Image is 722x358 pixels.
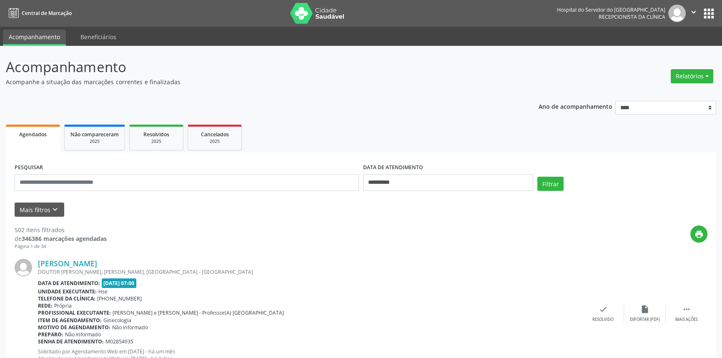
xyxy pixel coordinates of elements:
b: Senha de atendimento: [38,338,104,345]
span: Não compareceram [70,131,119,138]
span: Ginecologia [103,317,131,324]
span: Própria [54,302,72,309]
span: [DATE] 07:00 [102,278,137,288]
b: Telefone da clínica: [38,295,95,302]
span: [PERSON_NAME] e [PERSON_NAME] - Professor(A) [GEOGRAPHIC_DATA] [113,309,284,316]
span: Central de Marcação [22,10,72,17]
div: Página 1 de 34 [15,243,107,250]
span: [PHONE_NUMBER] [97,295,142,302]
button: Mais filtroskeyboard_arrow_down [15,203,64,217]
a: Acompanhamento [3,30,66,46]
button:  [686,5,702,22]
div: 502 itens filtrados [15,225,107,234]
p: Ano de acompanhamento [539,101,612,111]
i: insert_drive_file [640,305,649,314]
label: PESQUISAR [15,161,43,174]
strong: 346386 marcações agendadas [22,235,107,243]
i: keyboard_arrow_down [50,205,60,214]
span: Cancelados [201,131,229,138]
i: print [694,230,704,239]
div: DOUTOR [PERSON_NAME], [PERSON_NAME], [GEOGRAPHIC_DATA] - [GEOGRAPHIC_DATA] [38,268,582,275]
i: check [599,305,608,314]
div: Resolvido [592,317,614,323]
i:  [689,8,698,17]
a: Central de Marcação [6,6,72,20]
img: img [15,259,32,276]
span: Resolvidos [143,131,169,138]
button: print [690,225,707,243]
span: Recepcionista da clínica [599,13,665,20]
p: Acompanhamento [6,57,503,78]
div: 2025 [135,138,177,145]
span: M02854935 [105,338,133,345]
span: Não informado [65,331,101,338]
div: Exportar (PDF) [630,317,660,323]
span: Agendados [19,131,47,138]
div: Mais ações [675,317,698,323]
a: [PERSON_NAME] [38,259,97,268]
div: de [15,234,107,243]
label: DATA DE ATENDIMENTO [363,161,423,174]
b: Unidade executante: [38,288,97,295]
span: Não informado [112,324,148,331]
i:  [682,305,691,314]
b: Rede: [38,302,53,309]
a: Beneficiários [75,30,122,44]
div: 2025 [70,138,119,145]
div: 2025 [194,138,236,145]
p: Acompanhe a situação das marcações correntes e finalizadas [6,78,503,86]
b: Preparo: [38,331,63,338]
span: Hse [98,288,108,295]
b: Motivo de agendamento: [38,324,110,331]
b: Data de atendimento: [38,280,100,287]
b: Profissional executante: [38,309,111,316]
div: Hospital do Servidor do [GEOGRAPHIC_DATA] [557,6,665,13]
button: apps [702,6,716,21]
img: img [668,5,686,22]
b: Item de agendamento: [38,317,102,324]
button: Filtrar [537,177,564,191]
button: Relatórios [671,69,713,83]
